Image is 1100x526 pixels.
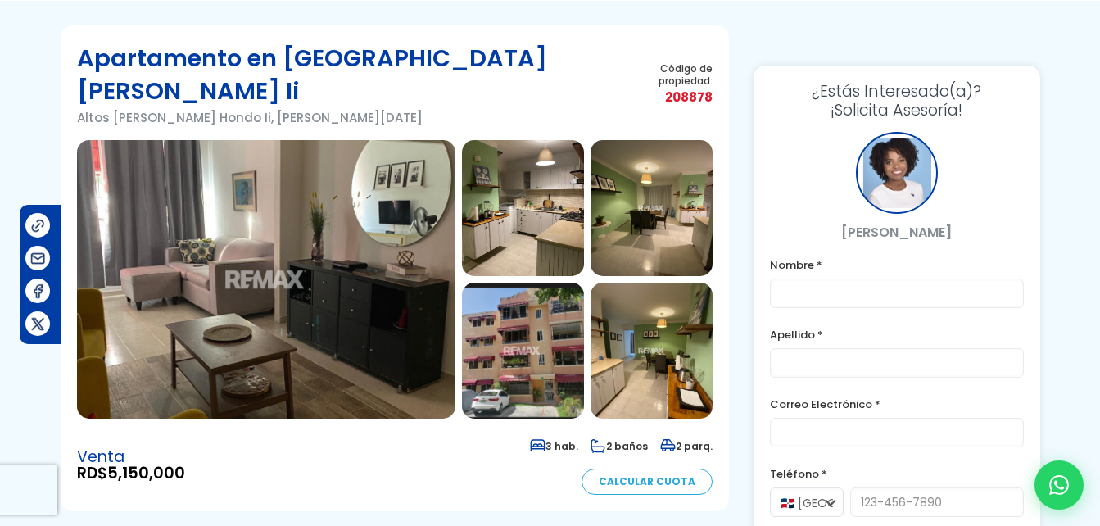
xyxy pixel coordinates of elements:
img: Compartir [29,250,47,267]
input: 123-456-7890 [850,487,1024,517]
img: Compartir [29,283,47,300]
span: ¿Estás Interesado(a)? [770,82,1024,101]
span: 2 baños [591,439,648,453]
span: RD$ [77,465,185,482]
label: Apellido * [770,324,1024,345]
img: Apartamento en Altos De Arroyo Hondo Ii [77,140,455,419]
img: Apartamento en Altos De Arroyo Hondo Ii [591,283,713,419]
img: Compartir [29,315,47,333]
span: Código de propiedad: [626,62,713,87]
h3: ¡Solicita Asesoría! [770,82,1024,120]
span: Venta [77,449,185,465]
label: Teléfono * [770,464,1024,484]
a: Calcular Cuota [582,469,713,495]
img: Apartamento en Altos De Arroyo Hondo Ii [462,140,584,276]
img: Compartir [29,217,47,234]
img: Apartamento en Altos De Arroyo Hondo Ii [591,140,713,276]
img: Apartamento en Altos De Arroyo Hondo Ii [462,283,584,419]
span: 208878 [626,87,713,107]
span: 2 parq. [660,439,713,453]
span: 3 hab. [530,439,578,453]
h1: Apartamento en [GEOGRAPHIC_DATA][PERSON_NAME] Ii [77,42,626,107]
label: Nombre * [770,255,1024,275]
p: Altos [PERSON_NAME] Hondo Ii, [PERSON_NAME][DATE] [77,107,626,128]
p: [PERSON_NAME] [770,222,1024,243]
label: Correo Electrónico * [770,394,1024,415]
div: Claudia Tejada [856,132,938,214]
span: 5,150,000 [107,462,185,484]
